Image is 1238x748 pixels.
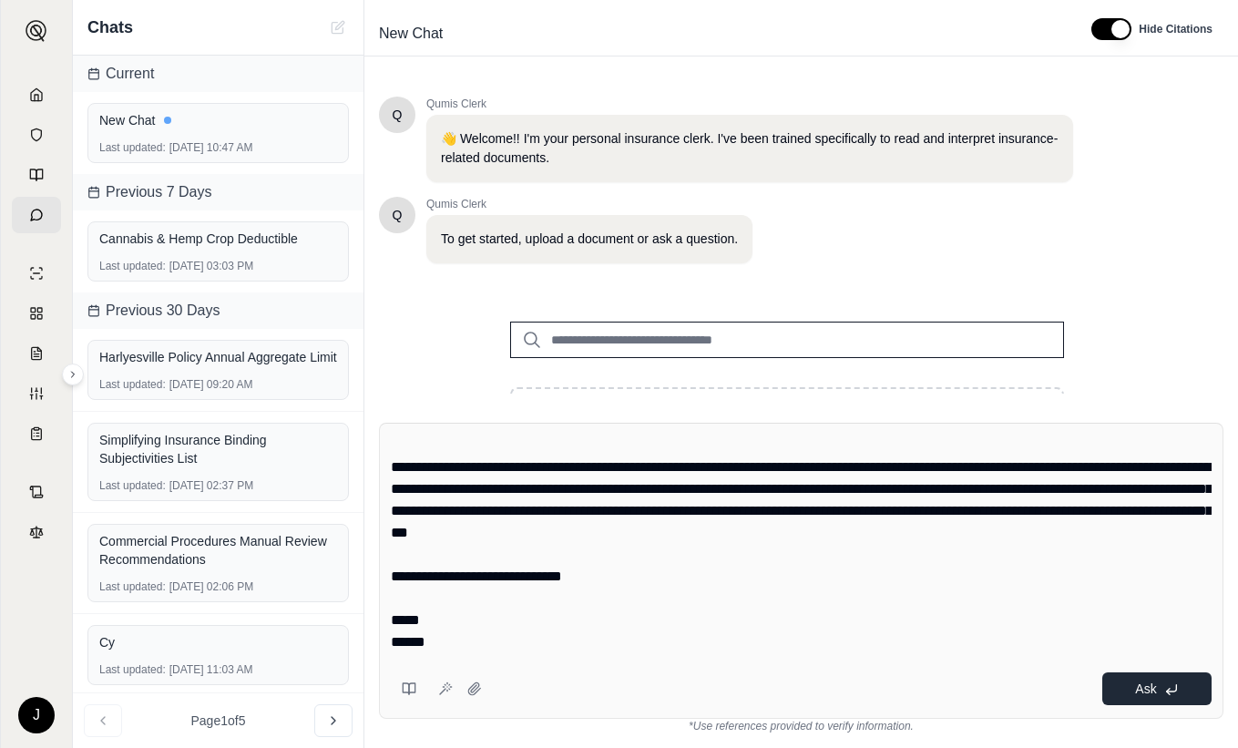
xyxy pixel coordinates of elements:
div: [DATE] 10:47 AM [99,140,337,155]
div: [DATE] 09:20 AM [99,377,337,392]
a: Prompt Library [12,157,61,193]
span: Last updated: [99,259,166,273]
p: To get started, upload a document or ask a question. [441,230,738,249]
a: Custom Report [12,375,61,412]
div: J [18,697,55,733]
button: Expand sidebar [62,364,84,385]
div: Commercial Procedures Manual Review Recommendations [99,532,337,569]
span: Hello [393,206,403,224]
div: New Chat [99,111,337,129]
span: Last updated: [99,662,166,677]
a: Legal Search Engine [12,514,61,550]
div: Previous 7 Days [73,174,363,210]
span: Qumis Clerk [426,97,1073,111]
span: Last updated: [99,377,166,392]
div: [DATE] 02:37 PM [99,478,337,493]
div: Cannabis & Hemp Crop Deductible [99,230,337,248]
span: Last updated: [99,140,166,155]
img: Expand sidebar [26,20,47,42]
a: Claim Coverage [12,335,61,372]
span: Page 1 of 5 [191,712,246,730]
div: [DATE] 11:03 AM [99,662,337,677]
a: Documents Vault [12,117,61,153]
button: Expand sidebar [18,13,55,49]
span: Hide Citations [1139,22,1212,36]
div: Harlyesville Policy Annual Aggregate Limit [99,348,337,366]
div: Current [73,56,363,92]
span: New Chat [372,19,450,48]
p: 👋 Welcome!! I'm your personal insurance clerk. I've been trained specifically to read and interpr... [441,129,1059,168]
a: Single Policy [12,255,61,292]
div: [DATE] 02:06 PM [99,579,337,594]
div: *Use references provided to verify information. [379,719,1223,733]
span: Last updated: [99,478,166,493]
div: Edit Title [372,19,1069,48]
div: Cy [99,633,337,651]
div: Previous 30 Days [73,292,363,329]
a: Policy Comparisons [12,295,61,332]
a: Chat [12,197,61,233]
button: Ask [1102,672,1212,705]
div: Simplifying Insurance Binding Subjectivities List [99,431,337,467]
a: Home [12,77,61,113]
a: Contract Analysis [12,474,61,510]
span: Hello [393,106,403,124]
a: Coverage Table [12,415,61,452]
span: Qumis Clerk [426,197,752,211]
span: Chats [87,15,133,40]
span: Last updated: [99,579,166,594]
span: Ask [1135,681,1156,696]
div: [DATE] 03:03 PM [99,259,337,273]
button: New Chat [327,16,349,38]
